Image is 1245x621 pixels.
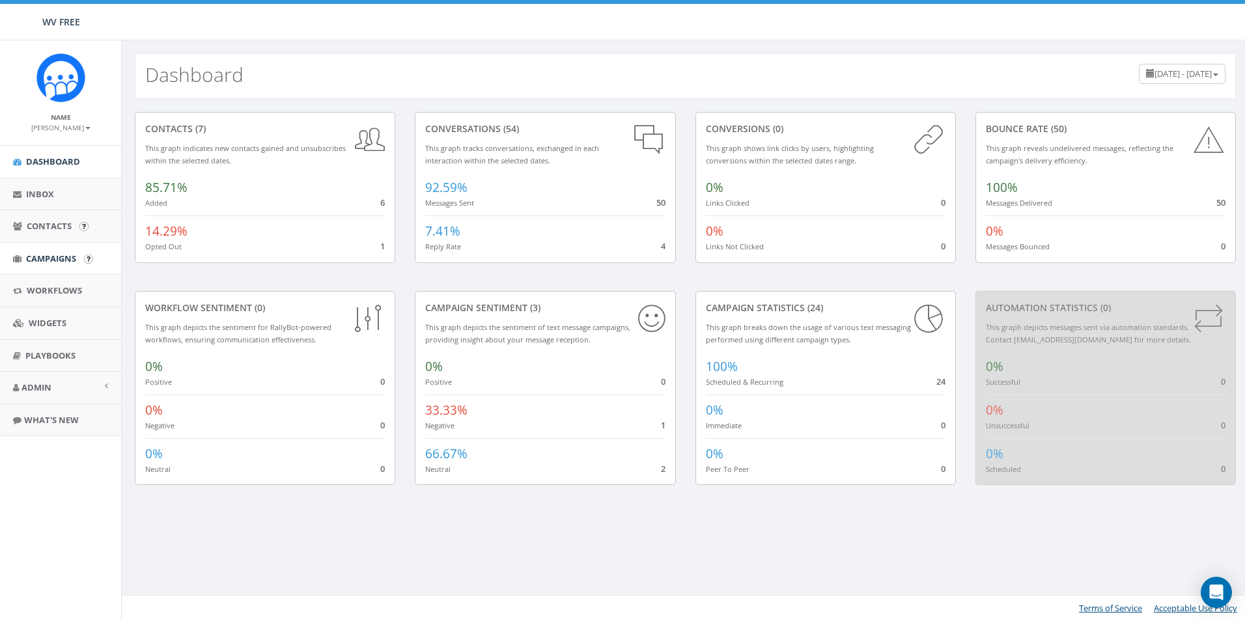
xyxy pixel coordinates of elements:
span: Widgets [29,317,66,329]
span: 0 [661,376,665,387]
span: 7.41% [425,223,460,240]
small: Unsuccessful [986,421,1029,430]
span: 0% [986,445,1003,462]
small: Scheduled & Recurring [706,377,783,387]
span: 0% [145,402,163,419]
small: Reply Rate [425,241,461,251]
small: This graph shows link clicks by users, highlighting conversions within the selected dates range. [706,143,874,165]
div: Campaign Sentiment [425,301,665,314]
h2: Dashboard [145,64,244,85]
div: contacts [145,122,385,135]
span: 100% [706,358,738,375]
span: 92.59% [425,179,468,196]
input: Submit [84,255,93,264]
span: (3) [527,301,540,314]
small: Negative [425,421,455,430]
span: 0% [986,358,1003,375]
span: What's New [24,414,79,426]
span: 0 [1221,463,1225,475]
span: (50) [1048,122,1067,135]
small: This graph depicts the sentiment for RallyBot-powered workflows, ensuring communication effective... [145,322,331,344]
span: 50 [1216,197,1225,208]
span: Campaigns [26,253,76,264]
span: Admin [21,381,51,393]
span: 0% [986,402,1003,419]
span: (24) [805,301,823,314]
span: Playbooks [25,350,76,361]
span: Inbox [26,188,54,200]
small: Positive [145,377,172,387]
a: [PERSON_NAME] [31,121,91,133]
span: 1 [661,419,665,431]
small: Negative [145,421,175,430]
span: 0% [986,223,1003,240]
input: Submit [79,222,89,231]
span: Workflows [27,284,82,296]
span: 0 [941,240,945,252]
div: Workflow Sentiment [145,301,385,314]
span: 0 [380,463,385,475]
span: 0% [706,223,723,240]
span: (0) [252,301,265,314]
span: (0) [770,122,783,135]
img: Rally_Corp_Icon.png [36,53,85,102]
small: Messages Sent [425,198,474,208]
span: 0% [706,179,723,196]
a: Terms of Service [1079,602,1142,614]
small: This graph tracks conversations, exchanged in each interaction within the selected dates. [425,143,599,165]
small: Neutral [145,464,171,474]
div: Open Intercom Messenger [1201,577,1232,608]
span: 0 [380,376,385,387]
span: 0% [706,402,723,419]
div: conversations [425,122,665,135]
small: Immediate [706,421,742,430]
span: Dashboard [26,156,80,167]
small: Opted Out [145,241,182,251]
span: Contacts [27,220,72,232]
span: 2 [661,463,665,475]
small: Neutral [425,464,451,474]
div: Automation Statistics [986,301,1225,314]
div: conversions [706,122,945,135]
small: Successful [986,377,1020,387]
span: (7) [193,122,206,135]
small: Scheduled [986,464,1021,474]
small: Positive [425,377,452,387]
span: 14.29% [145,223,188,240]
span: 0 [1221,240,1225,252]
span: 24 [936,376,945,387]
span: 6 [380,197,385,208]
span: (54) [501,122,519,135]
span: [DATE] - [DATE] [1154,68,1212,79]
span: 85.71% [145,179,188,196]
span: 0 [941,463,945,475]
div: Bounce Rate [986,122,1225,135]
span: 0% [145,445,163,462]
small: Name [51,113,71,122]
small: Peer To Peer [706,464,749,474]
span: 0 [941,197,945,208]
small: Links Clicked [706,198,749,208]
span: 0 [1221,376,1225,387]
span: 0 [941,419,945,431]
small: This graph breaks down the usage of various text messaging performed using different campaign types. [706,322,911,344]
span: 0% [425,358,443,375]
small: Links Not Clicked [706,241,764,251]
span: 100% [986,179,1018,196]
div: Campaign Statistics [706,301,945,314]
small: This graph indicates new contacts gained and unsubscribes within the selected dates. [145,143,346,165]
small: Messages Delivered [986,198,1052,208]
small: Added [145,198,167,208]
small: This graph depicts messages sent via automation standards. Contact [EMAIL_ADDRESS][DOMAIN_NAME] f... [986,322,1191,344]
span: 4 [661,240,665,252]
small: [PERSON_NAME] [31,123,91,132]
small: This graph depicts the sentiment of text message campaigns, providing insight about your message ... [425,322,630,344]
span: 0 [1221,419,1225,431]
span: 1 [380,240,385,252]
span: 0% [145,358,163,375]
small: Messages Bounced [986,241,1050,251]
span: 0% [706,445,723,462]
span: (0) [1098,301,1111,314]
span: 50 [656,197,665,208]
small: This graph reveals undelivered messages, reflecting the campaign's delivery efficiency. [986,143,1173,165]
